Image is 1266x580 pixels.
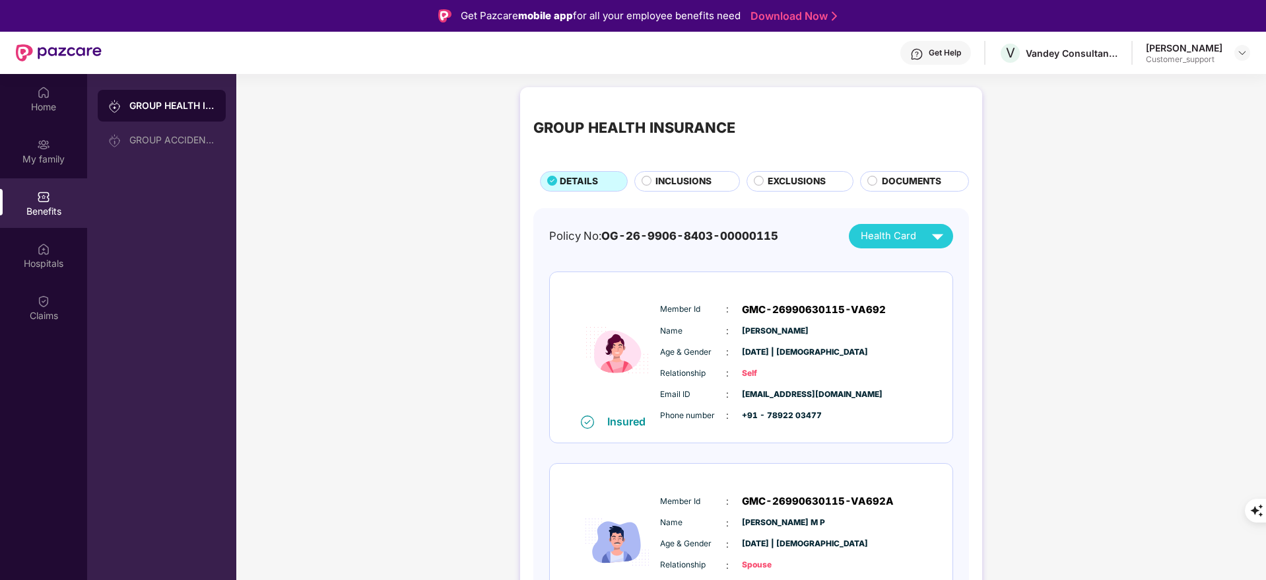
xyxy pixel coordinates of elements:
[742,538,808,550] span: [DATE] | [DEMOGRAPHIC_DATA]
[742,517,808,529] span: [PERSON_NAME] M P
[660,346,726,359] span: Age & Gender
[37,295,50,308] img: svg+xml;base64,PHN2ZyBpZD0iQ2xhaW0iIHhtbG5zPSJodHRwOi8vd3d3LnczLm9yZy8yMDAwL3N2ZyIgd2lkdGg9IjIwIi...
[742,346,808,359] span: [DATE] | [DEMOGRAPHIC_DATA]
[37,190,50,203] img: svg+xml;base64,PHN2ZyBpZD0iQmVuZWZpdHMiIHhtbG5zPSJodHRwOi8vd3d3LnczLm9yZy8yMDAwL3N2ZyIgd2lkdGg9Ij...
[726,494,729,509] span: :
[16,44,102,61] img: New Pazcare Logo
[549,227,778,244] div: Policy No:
[660,517,726,529] span: Name
[726,366,729,381] span: :
[742,410,808,422] span: +91 - 78922 03477
[726,324,729,338] span: :
[742,493,894,509] span: GMC-26990630115-VA692A
[660,367,726,380] span: Relationship
[726,408,729,423] span: :
[108,100,121,113] img: svg+xml;base64,PHN2ZyB3aWR0aD0iMjAiIGhlaWdodD0iMjAiIHZpZXdCb3g9IjAgMCAyMCAyMCIgZmlsbD0ibm9uZSIgeG...
[461,8,741,24] div: Get Pazcare for all your employee benefits need
[660,495,726,508] span: Member Id
[660,303,726,316] span: Member Id
[742,367,808,380] span: Self
[742,325,808,338] span: [PERSON_NAME]
[861,229,916,244] span: Health Card
[655,174,712,189] span: INCLUSIONS
[910,48,923,61] img: svg+xml;base64,PHN2ZyBpZD0iSGVscC0zMngzMiIgeG1sbnM9Imh0dHA6Ly93d3cudzMub3JnLzIwMDAvc3ZnIiB3aWR0aD...
[726,345,729,359] span: :
[726,558,729,573] span: :
[1006,45,1015,61] span: V
[1146,42,1222,54] div: [PERSON_NAME]
[518,9,573,22] strong: mobile app
[768,174,826,189] span: EXCLUSIONS
[742,302,886,318] span: GMC-26990630115-VA692
[849,224,953,248] button: Health Card
[660,559,726,571] span: Relationship
[607,415,653,428] div: Insured
[1146,54,1222,65] div: Customer_support
[726,302,729,316] span: :
[108,134,121,147] img: svg+xml;base64,PHN2ZyB3aWR0aD0iMjAiIGhlaWdodD0iMjAiIHZpZXdCb3g9IjAgMCAyMCAyMCIgZmlsbD0ibm9uZSIgeG...
[581,416,594,429] img: svg+xml;base64,PHN2ZyB4bWxucz0iaHR0cDovL3d3dy53My5vcmcvMjAwMC9zdmciIHdpZHRoPSIxNiIgaGVpZ2h0PSIxNi...
[560,174,598,189] span: DETAILS
[926,225,949,248] img: svg+xml;base64,PHN2ZyB4bWxucz0iaHR0cDovL3d3dy53My5vcmcvMjAwMC9zdmciIHZpZXdCb3g9IjAgMCAyNCAyNCIgd2...
[660,388,726,401] span: Email ID
[37,138,50,151] img: svg+xml;base64,PHN2ZyB3aWR0aD0iMjAiIGhlaWdodD0iMjAiIHZpZXdCb3g9IjAgMCAyMCAyMCIgZmlsbD0ibm9uZSIgeG...
[37,242,50,256] img: svg+xml;base64,PHN2ZyBpZD0iSG9zcGl0YWxzIiB4bWxucz0iaHR0cDovL3d3dy53My5vcmcvMjAwMC9zdmciIHdpZHRoPS...
[882,174,941,189] span: DOCUMENTS
[660,410,726,422] span: Phone number
[726,387,729,402] span: :
[660,538,726,550] span: Age & Gender
[1237,48,1248,58] img: svg+xml;base64,PHN2ZyBpZD0iRHJvcGRvd24tMzJ4MzIiIHhtbG5zPSJodHRwOi8vd3d3LnczLm9yZy8yMDAwL3N2ZyIgd2...
[742,559,808,571] span: Spouse
[438,9,451,22] img: Logo
[750,9,833,23] a: Download Now
[129,99,215,112] div: GROUP HEALTH INSURANCE
[929,48,961,58] div: Get Help
[832,9,837,23] img: Stroke
[660,325,726,338] span: Name
[726,537,729,552] span: :
[578,286,657,415] img: icon
[37,86,50,99] img: svg+xml;base64,PHN2ZyBpZD0iSG9tZSIgeG1sbnM9Imh0dHA6Ly93d3cudzMub3JnLzIwMDAvc3ZnIiB3aWR0aD0iMjAiIG...
[742,388,808,401] span: [EMAIL_ADDRESS][DOMAIN_NAME]
[601,229,778,242] span: OG-26-9906-8403-00000115
[533,116,735,139] div: GROUP HEALTH INSURANCE
[1026,47,1118,59] div: Vandey Consultancy Services Private limited
[726,516,729,530] span: :
[129,135,215,145] div: GROUP ACCIDENTAL INSURANCE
